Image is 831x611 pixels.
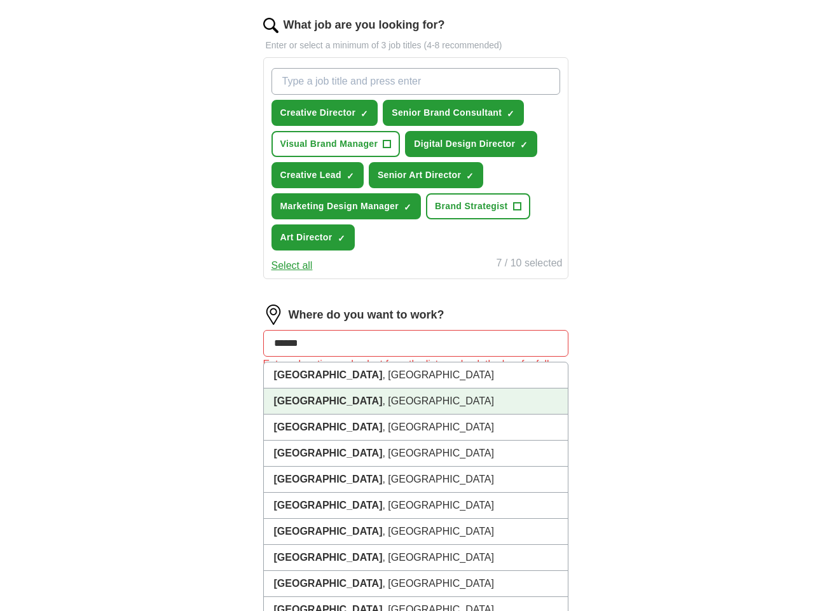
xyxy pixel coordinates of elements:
[378,168,461,182] span: Senior Art Director
[274,395,383,406] strong: [GEOGRAPHIC_DATA]
[274,422,383,432] strong: [GEOGRAPHIC_DATA]
[271,100,378,126] button: Creative Director✓
[383,100,524,126] button: Senior Brand Consultant✓
[263,305,284,325] img: location.png
[263,39,568,52] p: Enter or select a minimum of 3 job titles (4-8 recommended)
[435,200,508,213] span: Brand Strategist
[264,519,568,545] li: , [GEOGRAPHIC_DATA]
[361,109,368,119] span: ✓
[414,137,515,151] span: Digital Design Director
[404,202,411,212] span: ✓
[264,545,568,571] li: , [GEOGRAPHIC_DATA]
[264,441,568,467] li: , [GEOGRAPHIC_DATA]
[264,467,568,493] li: , [GEOGRAPHIC_DATA]
[289,306,444,324] label: Where do you want to work?
[507,109,514,119] span: ✓
[274,552,383,563] strong: [GEOGRAPHIC_DATA]
[271,224,355,251] button: Art Director✓
[405,131,537,157] button: Digital Design Director✓
[264,415,568,441] li: , [GEOGRAPHIC_DATA]
[274,500,383,511] strong: [GEOGRAPHIC_DATA]
[271,193,422,219] button: Marketing Design Manager✓
[274,369,383,380] strong: [GEOGRAPHIC_DATA]
[264,493,568,519] li: , [GEOGRAPHIC_DATA]
[264,362,568,388] li: , [GEOGRAPHIC_DATA]
[264,571,568,597] li: , [GEOGRAPHIC_DATA]
[496,256,562,273] div: 7 / 10 selected
[426,193,530,219] button: Brand Strategist
[347,171,354,181] span: ✓
[520,140,528,150] span: ✓
[280,200,399,213] span: Marketing Design Manager
[263,18,278,33] img: search.png
[369,162,483,188] button: Senior Art Director✓
[338,233,345,244] span: ✓
[280,106,356,120] span: Creative Director
[466,171,474,181] span: ✓
[274,448,383,458] strong: [GEOGRAPHIC_DATA]
[271,131,401,157] button: Visual Brand Manager
[264,388,568,415] li: , [GEOGRAPHIC_DATA]
[271,162,364,188] button: Creative Lead✓
[392,106,502,120] span: Senior Brand Consultant
[284,17,445,34] label: What job are you looking for?
[274,578,383,589] strong: [GEOGRAPHIC_DATA]
[274,474,383,484] strong: [GEOGRAPHIC_DATA]
[280,168,341,182] span: Creative Lead
[271,68,560,95] input: Type a job title and press enter
[274,526,383,537] strong: [GEOGRAPHIC_DATA]
[280,231,333,244] span: Art Director
[280,137,378,151] span: Visual Brand Manager
[263,357,568,387] div: Enter a location and select from the list, or check the box for fully remote roles
[271,258,313,273] button: Select all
